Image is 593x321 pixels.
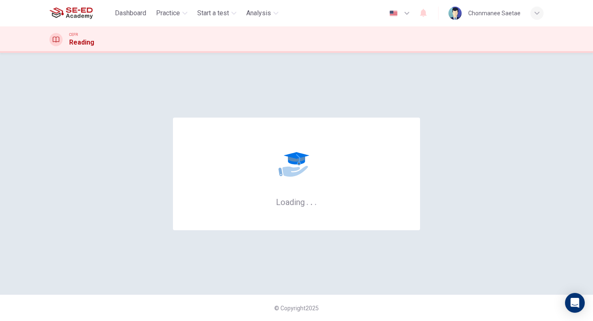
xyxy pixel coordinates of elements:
[448,7,462,20] img: Profile picture
[276,196,317,207] h6: Loading
[69,32,78,38] span: CEFR
[388,10,399,17] img: en
[49,5,112,21] a: SE-ED Academy logo
[112,6,149,21] button: Dashboard
[310,194,313,208] h6: .
[565,293,585,313] div: Open Intercom Messenger
[246,8,271,18] span: Analysis
[243,6,282,21] button: Analysis
[153,6,191,21] button: Practice
[197,8,229,18] span: Start a test
[274,305,319,312] span: © Copyright 2025
[314,194,317,208] h6: .
[115,8,146,18] span: Dashboard
[49,5,93,21] img: SE-ED Academy logo
[194,6,240,21] button: Start a test
[306,194,309,208] h6: .
[156,8,180,18] span: Practice
[468,8,521,18] div: Chonmanee Saetae
[69,38,94,47] h1: Reading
